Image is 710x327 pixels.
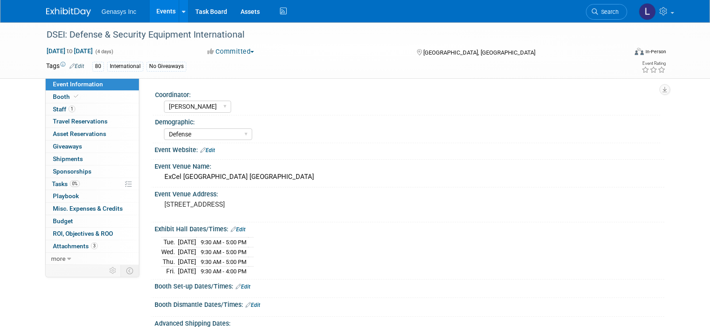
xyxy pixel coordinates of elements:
span: 9:30 AM - 5:00 PM [201,259,246,265]
span: Sponsorships [53,168,91,175]
td: [DATE] [178,257,196,267]
span: Giveaways [53,143,82,150]
a: Asset Reservations [46,128,139,140]
span: Asset Reservations [53,130,106,137]
i: Booth reservation complete [74,94,78,99]
span: 1 [69,106,75,112]
span: Staff [53,106,75,113]
pre: [STREET_ADDRESS] [164,200,357,208]
a: Edit [231,226,245,233]
a: Edit [200,147,215,153]
span: 3 [91,242,98,249]
span: (4 days) [95,49,113,55]
a: Travel Reservations [46,115,139,127]
a: Staff1 [46,103,139,115]
span: Booth [53,93,80,100]
a: ROI, Objectives & ROO [46,228,139,240]
span: Budget [53,217,73,225]
div: DSEI: Defense & Security Equipment International [43,27,614,43]
span: Shipments [53,155,83,162]
a: Search [586,4,627,20]
span: ROI, Objectives & ROO [53,230,113,237]
a: Booth [46,91,139,103]
div: Demographic: [155,115,660,127]
span: [DATE] [DATE] [46,47,93,55]
td: Wed. [161,247,178,257]
a: Giveaways [46,140,139,153]
td: Tags [46,61,84,72]
div: Event Venue Address: [155,187,664,199]
a: more [46,253,139,265]
span: Misc. Expenses & Credits [53,205,123,212]
span: Attachments [53,242,98,250]
div: Event Format [574,47,667,60]
a: Edit [69,63,84,69]
img: Format-Inperson.png [635,48,644,55]
a: Budget [46,215,139,227]
span: 9:30 AM - 5:00 PM [201,249,246,255]
td: [DATE] [178,247,196,257]
td: Toggle Event Tabs [120,265,139,276]
span: Travel Reservations [53,118,108,125]
div: Booth Set-up Dates/Times: [155,280,664,291]
span: 9:30 AM - 4:00 PM [201,268,246,275]
span: Search [598,8,619,15]
a: Misc. Expenses & Credits [46,203,139,215]
a: Playbook [46,190,139,202]
div: Event Venue Name: [155,160,664,171]
div: Booth Dismantle Dates/Times: [155,298,664,310]
td: [DATE] [178,267,196,276]
a: Event Information [46,78,139,90]
div: No Giveaways [146,62,186,71]
span: to [65,47,74,55]
span: 0% [70,180,80,187]
div: International [107,62,143,71]
a: Shipments [46,153,139,165]
div: In-Person [645,48,666,55]
span: 9:30 AM - 5:00 PM [201,239,246,246]
div: ExCel [GEOGRAPHIC_DATA] [GEOGRAPHIC_DATA] [161,170,658,184]
span: Playbook [53,192,79,200]
span: Event Information [53,81,103,88]
a: Tasks0% [46,178,139,190]
td: Thu. [161,257,178,267]
td: [DATE] [178,238,196,247]
td: Tue. [161,238,178,247]
span: Genasys Inc [102,8,137,15]
button: Committed [204,47,258,56]
div: Coordinator: [155,88,660,99]
a: Edit [236,284,250,290]
a: Attachments3 [46,240,139,252]
td: Fri. [161,267,178,276]
span: Tasks [52,180,80,187]
td: Personalize Event Tab Strip [105,265,121,276]
div: Event Website: [155,143,664,155]
div: Exhibit Hall Dates/Times: [155,222,664,234]
a: Sponsorships [46,166,139,178]
div: Event Rating [641,61,666,66]
img: ExhibitDay [46,8,91,17]
img: Lucy Temprano [639,3,656,20]
span: [GEOGRAPHIC_DATA], [GEOGRAPHIC_DATA] [423,49,535,56]
a: Edit [245,302,260,308]
span: more [51,255,65,262]
div: 80 [92,62,104,71]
